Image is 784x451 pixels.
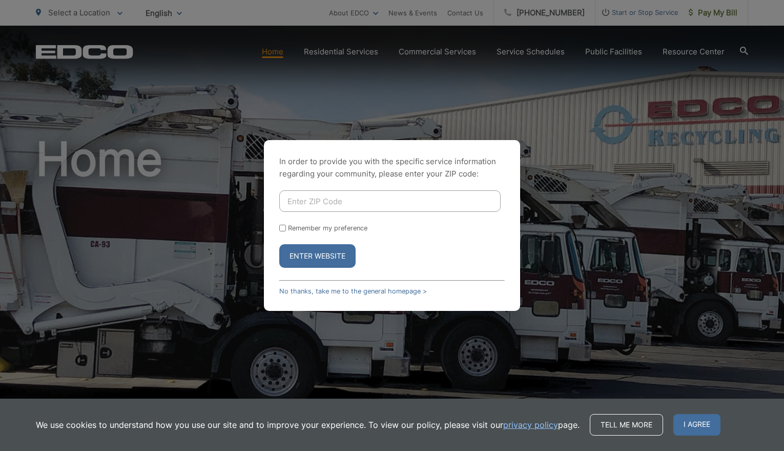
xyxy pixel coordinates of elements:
span: I agree [673,414,720,436]
p: In order to provide you with the specific service information regarding your community, please en... [279,155,505,180]
p: We use cookies to understand how you use our site and to improve your experience. To view our pol... [36,419,580,431]
button: Enter Website [279,244,356,268]
input: Enter ZIP Code [279,190,501,212]
a: No thanks, take me to the general homepage > [279,287,427,295]
label: Remember my preference [288,224,367,232]
a: privacy policy [503,419,558,431]
a: Tell me more [590,414,663,436]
